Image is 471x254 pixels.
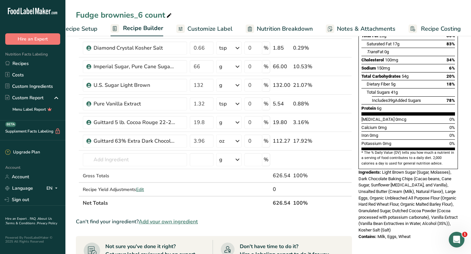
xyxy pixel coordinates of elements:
div: 19.80 [273,119,290,126]
div: 0 [273,185,290,193]
span: 0mg [378,125,387,130]
div: 1.85 [273,44,290,52]
div: Gross Totals [83,172,187,179]
i: Trans [367,49,377,54]
div: 10.53% [293,63,321,71]
div: 66.00 [273,63,290,71]
span: Saturated Fat [367,41,392,46]
span: 0g [384,49,389,54]
div: tsp [219,44,227,52]
span: 41g [391,90,398,95]
a: Language [5,183,33,194]
span: Total Carbohydrates [361,74,401,79]
div: Pure Vanilla Extract [94,100,175,108]
a: FAQ . [30,216,38,221]
div: Guittard 5 lb. Cocoa Rouge 22-24% Fat Dutched Cocoa Powder [94,119,175,126]
span: [MEDICAL_DATA] [361,117,394,122]
span: 54g [402,74,409,79]
div: Diamond Crystal Kosher Salt [94,44,175,52]
span: Cholesterol [361,57,384,62]
div: EN [46,184,60,192]
span: 6% [449,66,455,71]
div: U.S. Sugar Light Brown [94,81,175,89]
span: Contains: [358,234,376,239]
div: Fudge brownies_6 count [76,9,173,21]
span: Potassium [361,141,382,146]
span: Light Brown Sugar (Sugar, Molasses), Dark Chocolate Baking Chips (Cacao beans, Cane Sugar, Sunflo... [358,170,458,232]
span: Milk, Eggs, Wheat [377,234,410,239]
a: Customize Label [176,22,233,36]
section: * The % Daily Value (DV) tells you how much a nutrient in a serving of food contributes to a dail... [361,150,455,166]
div: g [219,81,222,89]
span: 6g [377,106,381,111]
div: tsp [219,100,227,108]
span: Recipe Costing [421,24,461,33]
span: Edit [136,186,144,193]
span: 5g [391,82,395,87]
a: Recipe Setup [49,22,97,36]
div: g [219,119,222,126]
span: Fat [367,49,383,54]
div: Imperial Sugar, Pure Cane Sugar, Granulated [94,63,175,71]
input: Add Ingredient [83,153,187,166]
div: g [219,63,222,71]
span: 150mg [377,66,390,71]
span: Protein [361,106,376,111]
span: Calcium [361,125,377,130]
a: Hire an Expert . [5,216,28,221]
span: Nutrition Breakdown [257,24,313,33]
div: Recipe Yield Adjustments [83,186,187,193]
span: Total Sugars [367,90,390,95]
div: Guittard 63% Extra Dark Chocolate Baking Chips [94,137,175,145]
button: Hire an Expert [5,33,60,45]
span: 0% [449,125,455,130]
a: About Us . [5,216,52,226]
span: Includes Added Sugars [372,98,421,103]
div: 21.07% [293,81,321,89]
span: 0% [449,133,455,138]
span: Customize Label [187,24,233,33]
span: Notes & Attachments [337,24,395,33]
th: 626.54 [271,196,292,210]
span: 100mg [385,57,398,62]
a: Terms & Conditions . [6,221,37,226]
span: Add your own ingredient [139,218,198,226]
div: BETA [5,122,16,127]
div: 112.27 [273,137,290,145]
div: Custom Report [5,94,44,101]
div: Upgrade Plan [5,149,40,156]
span: Recipe Builder [123,24,163,33]
span: 0mcg [395,117,406,122]
a: Nutrition Breakdown [246,22,313,36]
div: 17.92% [293,137,321,145]
div: 0.88% [293,100,321,108]
div: 3.16% [293,119,321,126]
span: 0mg [383,141,391,146]
th: 100% [292,196,322,210]
div: oz [219,137,224,145]
span: 1 [462,232,467,237]
span: Iron [361,133,369,138]
div: 100% [293,172,321,180]
div: Powered By FoodLabelMaker © 2025 All Rights Reserved [5,236,60,244]
a: Recipe Builder [111,21,163,37]
span: 0% [449,117,455,122]
span: 39g [388,98,395,103]
span: Recipe Setup [62,24,97,33]
th: Net Totals [81,196,271,210]
a: Notes & Attachments [326,22,395,36]
a: Recipe Costing [409,22,461,36]
span: 83% [446,41,455,46]
span: Ingredients: [358,170,381,175]
div: Can't find your ingredient? [76,218,352,226]
a: Privacy Policy [37,221,57,226]
div: 626.54 [273,172,290,180]
span: 20% [446,74,455,79]
span: 0mg [370,133,378,138]
span: 17g [392,41,399,46]
span: 18% [446,82,455,87]
span: Sodium [361,66,376,71]
div: g [219,156,222,164]
span: 78% [446,98,455,103]
div: 5.54 [273,100,290,108]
